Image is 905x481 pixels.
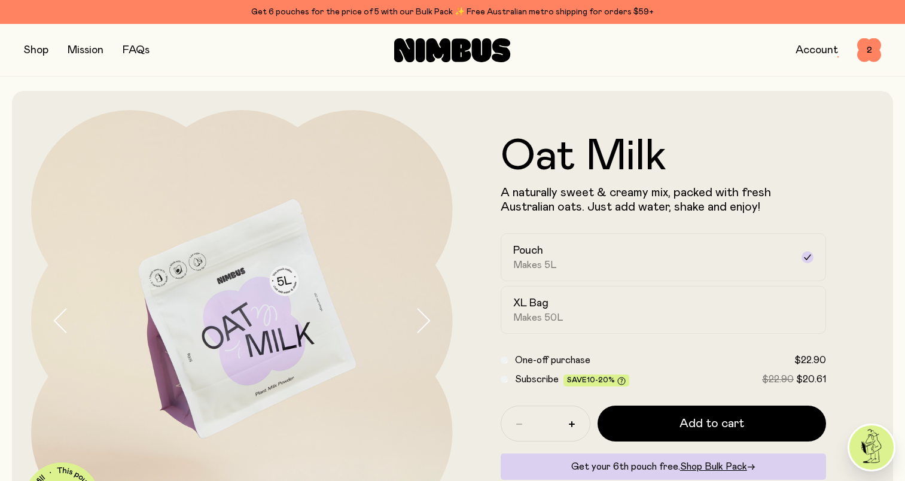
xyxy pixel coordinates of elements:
a: FAQs [123,45,150,56]
span: 10-20% [587,376,615,383]
span: Save [567,376,626,385]
button: Add to cart [598,406,827,442]
button: 2 [857,38,881,62]
a: Account [796,45,838,56]
span: Makes 5L [513,259,557,271]
span: $20.61 [796,375,826,384]
span: Subscribe [515,375,559,384]
img: agent [849,425,894,470]
a: Mission [68,45,103,56]
span: One-off purchase [515,355,590,365]
h2: Pouch [513,243,543,258]
span: Makes 50L [513,312,563,324]
span: $22.90 [794,355,826,365]
p: A naturally sweet & creamy mix, packed with fresh Australian oats. Just add water, shake and enjoy! [501,185,827,214]
div: Get 6 pouches for the price of 5 with our Bulk Pack ✨ Free Australian metro shipping for orders $59+ [24,5,881,19]
h1: Oat Milk [501,135,827,178]
h2: XL Bag [513,296,549,310]
span: Add to cart [679,415,744,432]
span: Shop Bulk Pack [680,462,747,471]
span: $22.90 [762,375,794,384]
div: Get your 6th pouch free. [501,453,827,480]
a: Shop Bulk Pack→ [680,462,755,471]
